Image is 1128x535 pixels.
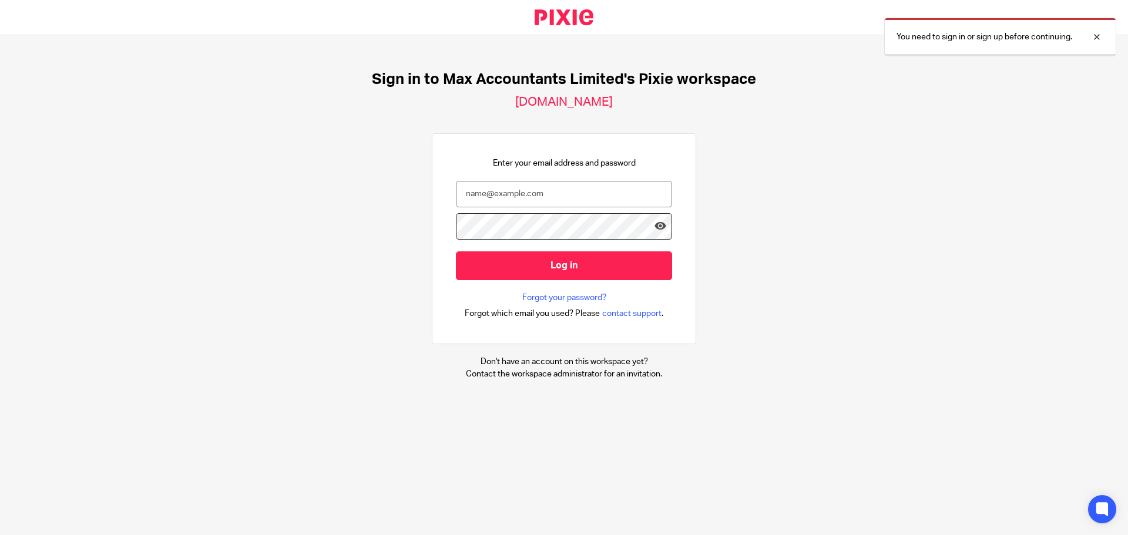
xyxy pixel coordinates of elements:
p: Enter your email address and password [493,157,636,169]
span: Forgot which email you used? Please [465,308,600,319]
h1: Sign in to Max Accountants Limited's Pixie workspace [372,70,756,89]
input: name@example.com [456,181,672,207]
p: Don't have an account on this workspace yet? [466,356,662,368]
p: Contact the workspace administrator for an invitation. [466,368,662,380]
a: Forgot your password? [522,292,606,304]
h2: [DOMAIN_NAME] [515,95,613,110]
input: Log in [456,251,672,280]
div: . [465,307,664,320]
span: contact support [602,308,662,319]
p: You need to sign in or sign up before continuing. [897,31,1072,43]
